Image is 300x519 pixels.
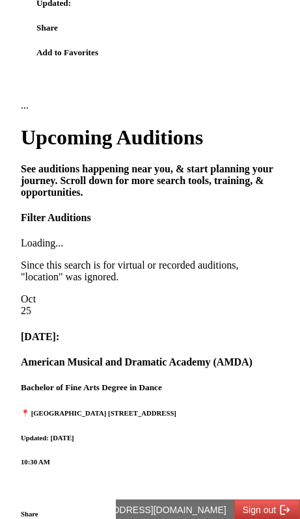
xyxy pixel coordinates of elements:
[21,163,279,198] h4: See auditions happening near you, & start planning your journey. Scroll down for more search tool...
[21,409,279,418] h6: 📍 [GEOGRAPHIC_DATA] [STREET_ADDRESS]
[21,434,279,442] h6: Updated: [DATE]
[21,356,279,368] h4: American Musical and Dramatic Academy (AMDA)
[21,305,279,317] div: 25
[21,382,279,393] h5: Bachelor of Fine Arts Degree in Dance
[127,5,160,16] span: Sign out
[21,331,279,343] h4: [DATE]:
[36,23,264,33] h5: Share
[21,510,279,518] h6: Share
[36,47,264,58] h5: Add to Favorites
[21,458,279,466] h6: 10:30 AM
[21,259,279,283] p: Since this search is for virtual or recorded auditions, "location" was ignored.
[21,212,279,224] h4: Filter Auditions
[21,100,279,111] div: ...
[21,237,63,248] span: Loading...
[21,293,279,305] div: Oct
[21,126,279,150] h1: Upcoming Auditions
